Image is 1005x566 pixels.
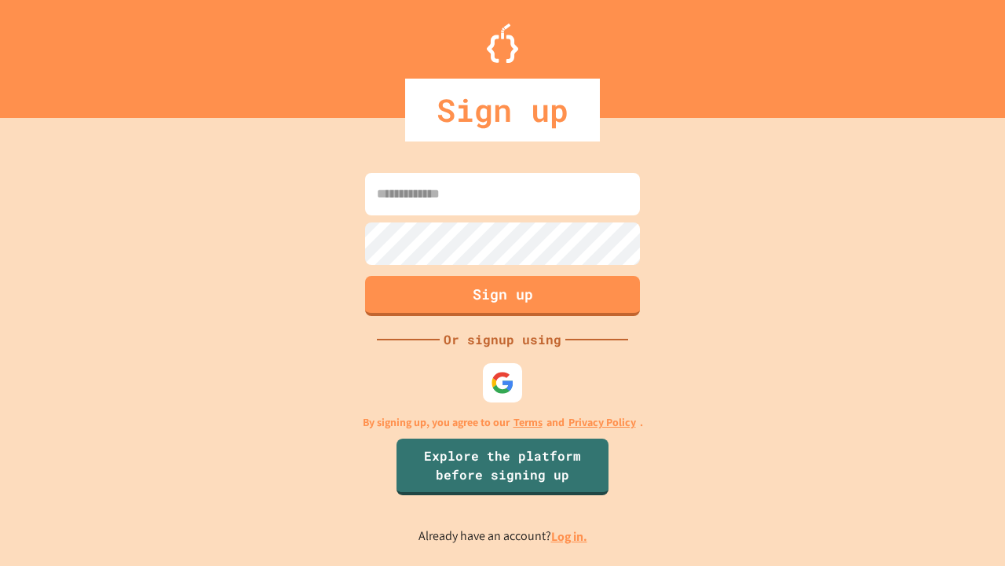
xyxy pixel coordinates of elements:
[397,439,608,495] a: Explore the platform before signing up
[440,330,565,349] div: Or signup using
[365,276,640,316] button: Sign up
[405,79,600,141] div: Sign up
[513,414,543,431] a: Terms
[363,414,643,431] p: By signing up, you agree to our and .
[491,371,514,395] img: google-icon.svg
[568,414,636,431] a: Privacy Policy
[418,527,587,546] p: Already have an account?
[551,528,587,545] a: Log in.
[487,24,518,63] img: Logo.svg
